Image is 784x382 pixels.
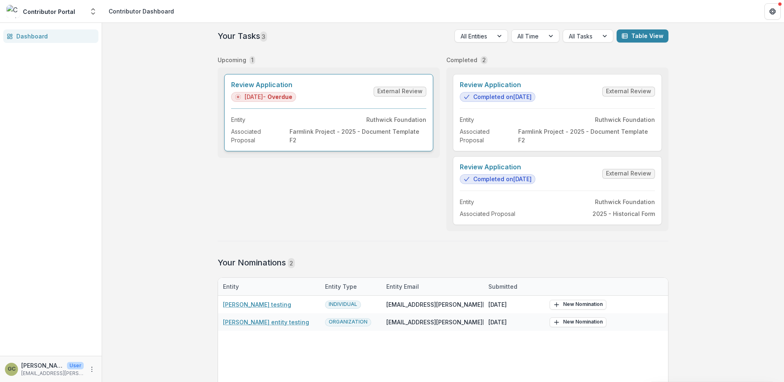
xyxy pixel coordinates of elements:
[23,7,75,16] div: Contributor Portal
[7,5,20,18] img: Contributor Portal
[218,278,320,295] div: Entity
[550,317,606,327] a: New Nomination
[483,278,545,295] div: Submitted
[67,362,84,369] p: User
[218,56,246,64] p: Upcoming
[3,29,98,43] a: Dashboard
[381,296,483,313] div: [EMAIL_ADDRESS][PERSON_NAME][DOMAIN_NAME]
[482,56,486,64] p: 2
[109,7,174,16] div: Contributor Dashboard
[764,3,781,20] button: Get Help
[218,31,267,41] h2: Your Tasks
[16,32,92,40] div: Dashboard
[381,313,483,331] div: [EMAIL_ADDRESS][PERSON_NAME][DOMAIN_NAME]
[483,296,545,313] div: [DATE]
[617,29,668,43] button: Table View
[260,31,267,42] span: 3
[288,258,295,268] span: 2
[218,258,668,267] h2: Your Nominations
[483,282,522,291] div: Submitted
[381,278,483,295] div: Entity Email
[550,300,606,310] a: New Nomination
[320,278,381,295] div: Entity Type
[105,5,177,17] nav: breadcrumb
[460,163,535,171] a: Review Application
[329,301,357,307] span: INDIVIDUAL
[218,282,244,291] div: Entity
[8,366,16,372] div: Grace Chang
[87,3,99,20] button: Open entity switcher
[251,56,254,64] p: 1
[381,282,424,291] div: Entity Email
[446,56,477,64] p: Completed
[21,370,84,377] p: [EMAIL_ADDRESS][PERSON_NAME][DOMAIN_NAME]
[460,81,535,89] a: Review Application
[223,300,291,309] a: [PERSON_NAME] testing
[483,313,545,331] div: [DATE]
[329,319,367,325] span: ORGANIZATION
[231,81,296,89] a: Review Application
[320,282,362,291] div: Entity Type
[223,318,309,326] a: [PERSON_NAME] entity testing
[21,361,64,370] p: [PERSON_NAME]
[87,364,97,374] button: More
